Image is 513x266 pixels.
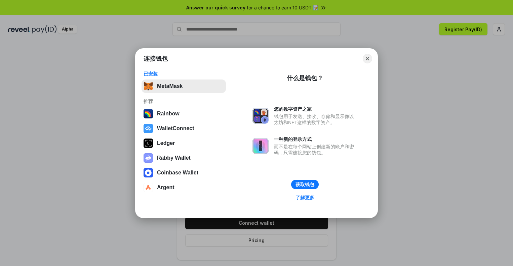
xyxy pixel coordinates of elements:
div: 什么是钱包？ [287,74,323,82]
h1: 连接钱包 [144,55,168,63]
img: svg+xml,%3Csvg%20width%3D%2228%22%20height%3D%2228%22%20viewBox%3D%220%200%2028%2028%22%20fill%3D... [144,124,153,133]
img: svg+xml,%3Csvg%20fill%3D%22none%22%20height%3D%2233%22%20viewBox%3D%220%200%2035%2033%22%20width%... [144,82,153,91]
div: Argent [157,184,174,191]
img: svg+xml,%3Csvg%20xmlns%3D%22http%3A%2F%2Fwww.w3.org%2F2000%2Fsvg%22%20fill%3D%22none%22%20viewBox... [252,108,269,124]
div: 了解更多 [295,195,314,201]
div: 推荐 [144,98,224,104]
div: Rainbow [157,111,180,117]
img: svg+xml,%3Csvg%20xmlns%3D%22http%3A%2F%2Fwww.w3.org%2F2000%2Fsvg%22%20fill%3D%22none%22%20viewBox... [252,138,269,154]
button: Argent [142,181,226,194]
button: WalletConnect [142,122,226,135]
div: 您的数字资产之家 [274,106,357,112]
div: WalletConnect [157,125,194,131]
div: Ledger [157,140,175,146]
a: 了解更多 [291,193,318,202]
button: MetaMask [142,79,226,93]
img: svg+xml,%3Csvg%20width%3D%22120%22%20height%3D%22120%22%20viewBox%3D%220%200%20120%20120%22%20fil... [144,109,153,118]
div: 钱包用于发送、接收、存储和显示像以太坊和NFT这样的数字资产。 [274,113,357,125]
button: Rabby Wallet [142,151,226,165]
button: Rainbow [142,107,226,120]
div: MetaMask [157,83,183,89]
img: svg+xml,%3Csvg%20xmlns%3D%22http%3A%2F%2Fwww.w3.org%2F2000%2Fsvg%22%20fill%3D%22none%22%20viewBox... [144,153,153,163]
img: svg+xml,%3Csvg%20width%3D%2228%22%20height%3D%2228%22%20viewBox%3D%220%200%2028%2028%22%20fill%3D... [144,183,153,192]
button: Ledger [142,137,226,150]
div: Coinbase Wallet [157,170,198,176]
div: Rabby Wallet [157,155,191,161]
div: 获取钱包 [295,181,314,188]
img: svg+xml,%3Csvg%20xmlns%3D%22http%3A%2F%2Fwww.w3.org%2F2000%2Fsvg%22%20width%3D%2228%22%20height%3... [144,139,153,148]
div: 而不是在每个网站上创建新的账户和密码，只需连接您的钱包。 [274,144,357,156]
button: 获取钱包 [291,180,319,189]
button: Close [363,54,372,63]
img: svg+xml,%3Csvg%20width%3D%2228%22%20height%3D%2228%22%20viewBox%3D%220%200%2028%2028%22%20fill%3D... [144,168,153,177]
button: Coinbase Wallet [142,166,226,179]
div: 一种新的登录方式 [274,136,357,142]
div: 已安装 [144,71,224,77]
